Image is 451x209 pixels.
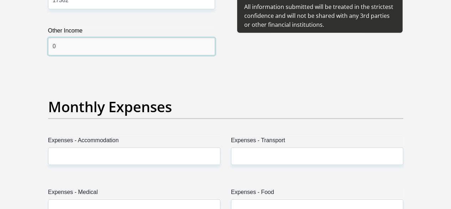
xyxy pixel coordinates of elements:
[48,188,220,199] label: Expenses - Medical
[231,136,403,148] label: Expenses - Transport
[231,148,403,165] input: Expenses - Transport
[48,26,215,38] label: Other Income
[48,148,220,165] input: Expenses - Accommodation
[48,98,403,115] h2: Monthly Expenses
[231,188,403,199] label: Expenses - Food
[48,38,215,55] input: Other Income
[48,136,220,148] label: Expenses - Accommodation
